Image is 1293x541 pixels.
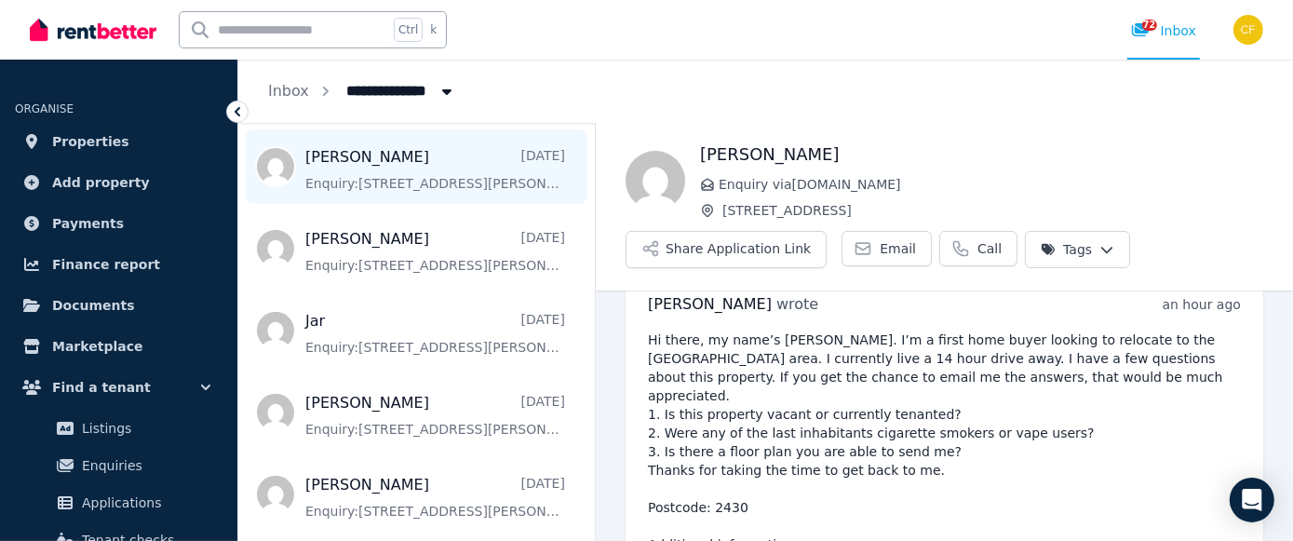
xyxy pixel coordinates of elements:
[1163,297,1241,312] time: an hour ago
[52,212,124,235] span: Payments
[15,123,222,160] a: Properties
[722,201,1263,220] span: [STREET_ADDRESS]
[977,239,1002,258] span: Call
[776,295,818,313] span: wrote
[268,82,309,100] a: Inbox
[880,239,916,258] span: Email
[238,60,486,123] nav: Breadcrumb
[305,146,565,193] a: [PERSON_NAME][DATE]Enquiry:[STREET_ADDRESS][PERSON_NAME].
[305,228,565,275] a: [PERSON_NAME][DATE]Enquiry:[STREET_ADDRESS][PERSON_NAME].
[305,474,565,521] a: [PERSON_NAME][DATE]Enquiry:[STREET_ADDRESS][PERSON_NAME].
[52,335,142,358] span: Marketplace
[1230,478,1274,522] div: Open Intercom Messenger
[22,447,215,484] a: Enquiries
[305,392,565,439] a: [PERSON_NAME][DATE]Enquiry:[STREET_ADDRESS][PERSON_NAME].
[1041,240,1092,259] span: Tags
[305,310,565,357] a: Jar[DATE]Enquiry:[STREET_ADDRESS][PERSON_NAME].
[719,175,1263,194] span: Enquiry via [DOMAIN_NAME]
[1233,15,1263,45] img: Christos Fassoulidis
[22,484,215,521] a: Applications
[52,294,135,317] span: Documents
[939,231,1017,266] a: Call
[1142,20,1157,31] span: 72
[626,231,827,268] button: Share Application Link
[52,253,160,276] span: Finance report
[1025,231,1130,268] button: Tags
[842,231,932,266] a: Email
[15,287,222,324] a: Documents
[15,328,222,365] a: Marketplace
[394,18,423,42] span: Ctrl
[52,130,129,153] span: Properties
[700,142,1263,168] h1: [PERSON_NAME]
[82,417,208,440] span: Listings
[82,492,208,514] span: Applications
[15,369,222,406] button: Find a tenant
[15,102,74,115] span: ORGANISE
[15,205,222,242] a: Payments
[52,376,151,399] span: Find a tenant
[30,16,156,44] img: RentBetter
[15,246,222,283] a: Finance report
[626,151,685,210] img: Sean Isaac
[82,454,208,477] span: Enquiries
[52,171,150,194] span: Add property
[22,410,215,447] a: Listings
[1131,21,1196,40] div: Inbox
[430,22,437,37] span: k
[15,164,222,201] a: Add property
[648,295,772,313] span: [PERSON_NAME]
